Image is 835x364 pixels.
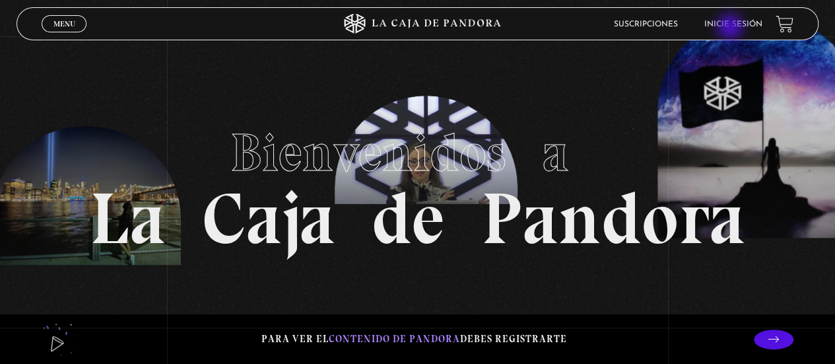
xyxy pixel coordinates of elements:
a: Inicie sesión [704,20,762,28]
span: contenido de Pandora [329,333,460,345]
a: Suscripciones [614,20,678,28]
h1: La Caja de Pandora [90,110,745,255]
span: Menu [53,20,75,28]
span: Cerrar [49,31,80,40]
p: Para ver el debes registrarte [261,330,567,348]
span: Bienvenidos a [230,121,605,184]
a: View your shopping cart [776,15,793,33]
